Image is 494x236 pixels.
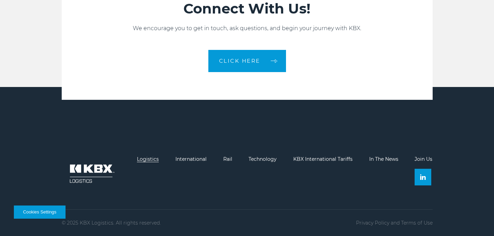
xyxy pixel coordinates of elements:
[62,220,161,226] p: © 2025 KBX Logistics. All rights reserved.
[62,156,121,191] img: kbx logo
[208,50,286,72] a: CLICK HERE arrow arrow
[420,174,426,180] img: Linkedin
[401,220,433,226] a: Terms of Use
[249,156,277,162] a: Technology
[219,58,260,63] span: CLICK HERE
[137,156,159,162] a: Logistics
[356,220,389,226] a: Privacy Policy
[369,156,398,162] a: In The News
[175,156,207,162] a: International
[391,220,400,226] span: and
[223,156,232,162] a: Rail
[14,206,66,219] button: Cookies Settings
[62,24,433,33] p: We encourage you to get in touch, ask questions, and begin your journey with KBX.
[415,156,432,162] a: Join Us
[293,156,353,162] a: KBX International Tariffs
